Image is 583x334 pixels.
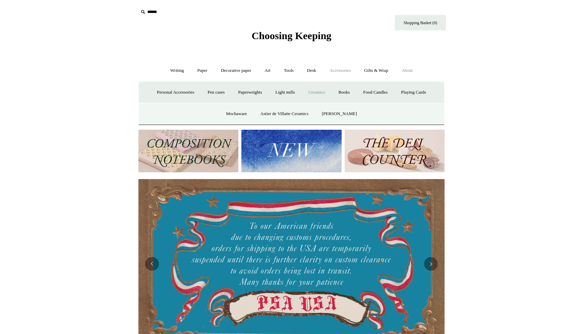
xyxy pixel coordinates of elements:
a: Mochaware [220,105,253,123]
a: Choosing Keeping [252,35,331,40]
button: Previous [145,257,159,271]
button: Next [424,257,438,271]
a: Gifts & Wrap [358,62,394,80]
img: New.jpg__PID:f73bdf93-380a-4a35-bcfe-7823039498e1 [241,130,341,172]
a: Astier de Villatte Ceramics [254,105,315,123]
a: Paperweights [232,83,268,101]
a: Decorative paper [215,62,257,80]
a: Art [258,62,276,80]
a: Books [332,83,356,101]
a: Desk [301,62,323,80]
a: Light mills [269,83,301,101]
a: About [395,62,419,80]
img: 202302 Composition ledgers.jpg__PID:69722ee6-fa44-49dd-a067-31375e5d54ec [138,130,238,172]
a: Shopping Basket (0) [395,15,446,30]
a: [PERSON_NAME] [316,105,363,123]
a: Playing Cards [395,83,432,101]
a: Ceramics [302,83,331,101]
a: Tools [278,62,300,80]
a: Food Candles [357,83,394,101]
a: Paper [191,62,214,80]
span: Choosing Keeping [252,30,331,41]
a: Writing [164,62,190,80]
a: Pen cases [201,83,231,101]
img: The Deli Counter [345,130,445,172]
a: Accessories [324,62,357,80]
a: Personal Accessories [151,83,200,101]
